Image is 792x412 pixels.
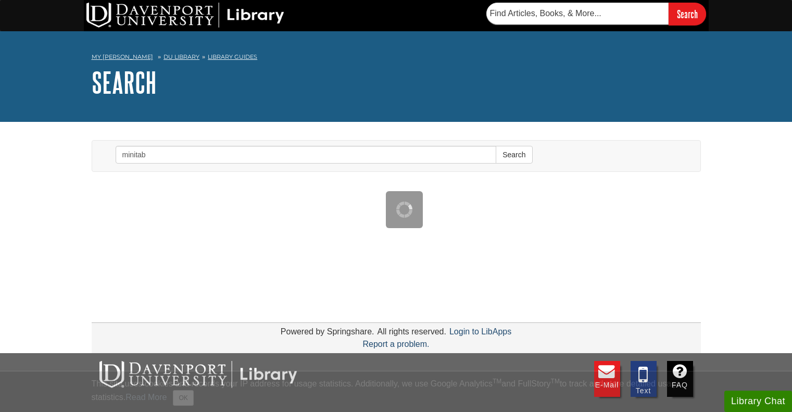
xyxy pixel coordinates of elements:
input: Find Articles, Books, & More... [486,3,669,24]
a: Login to LibApps [449,327,511,336]
sup: TM [551,378,560,385]
sup: TM [493,378,501,385]
div: This site uses cookies and records your IP address for usage statistics. Additionally, we use Goo... [92,378,701,406]
a: Text [631,361,657,397]
button: Library Chat [724,391,792,412]
form: Searches DU Library's articles, books, and more [486,3,706,25]
a: Library Guides [208,53,257,60]
a: My [PERSON_NAME] [92,53,153,61]
button: Search [496,146,532,164]
a: E-mail [594,361,620,397]
div: All rights reserved. [375,327,448,336]
img: DU Libraries [99,361,297,388]
input: Enter Search Words [116,146,497,164]
img: Working... [396,202,412,218]
a: Report a problem. [362,340,429,348]
a: Read More [125,393,167,402]
div: Powered by Springshare. [279,327,376,336]
a: DU Library [164,53,199,60]
a: FAQ [667,361,693,397]
input: Search [669,3,706,25]
img: DU Library [86,3,284,28]
nav: breadcrumb [92,50,701,67]
h1: Search [92,67,701,98]
button: Close [173,390,193,406]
